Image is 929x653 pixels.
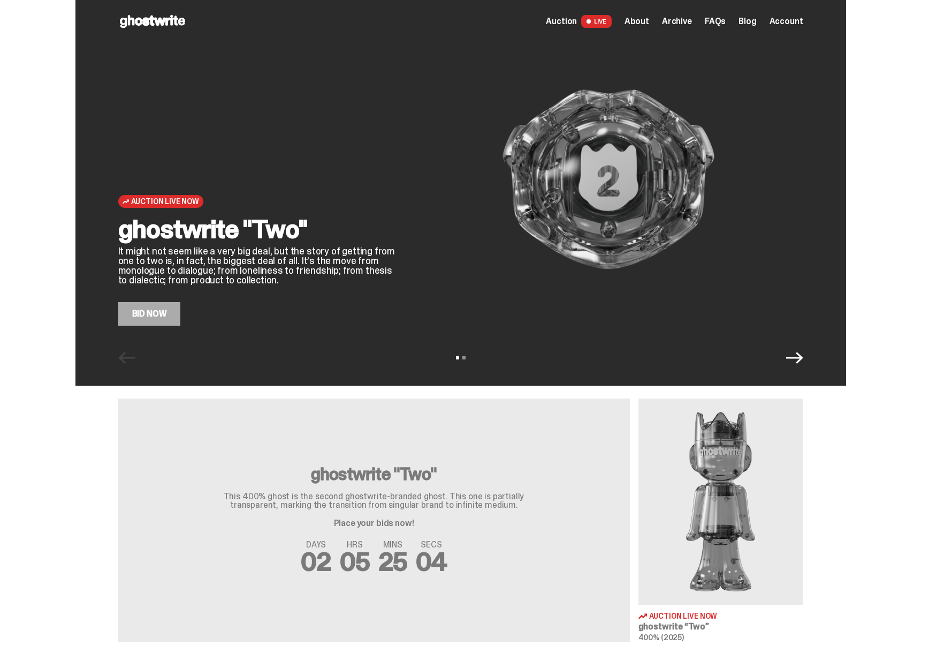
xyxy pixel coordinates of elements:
[118,216,397,242] h2: ghostwrite "Two"
[378,541,408,549] span: MINS
[546,17,577,26] span: Auction
[340,545,370,579] span: 05
[416,545,447,579] span: 04
[118,302,181,326] a: Bid Now
[414,33,803,326] img: ghostwrite "Two"
[546,15,611,28] a: Auction LIVE
[786,349,803,366] button: Next
[638,399,803,642] a: Two Auction Live Now
[625,17,649,26] a: About
[416,541,447,549] span: SECS
[203,519,545,528] p: Place your bids now!
[203,492,545,509] p: This 400% ghost is the second ghostwrite-branded ghost. This one is partially transparent, markin...
[638,633,684,642] span: 400% (2025)
[649,612,718,620] span: Auction Live Now
[581,15,612,28] span: LIVE
[301,545,331,579] span: 02
[662,17,692,26] a: Archive
[770,17,803,26] a: Account
[456,356,459,359] button: View slide 1
[301,541,331,549] span: DAYS
[638,622,803,631] h3: ghostwrite “Two”
[340,541,370,549] span: HRS
[118,246,397,285] p: It might not seem like a very big deal, but the story of getting from one to two is, in fact, the...
[638,399,803,605] img: Two
[131,197,199,206] span: Auction Live Now
[462,356,466,359] button: View slide 2
[378,545,408,579] span: 25
[203,466,545,483] h3: ghostwrite "Two"
[738,17,756,26] a: Blog
[705,17,726,26] a: FAQs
